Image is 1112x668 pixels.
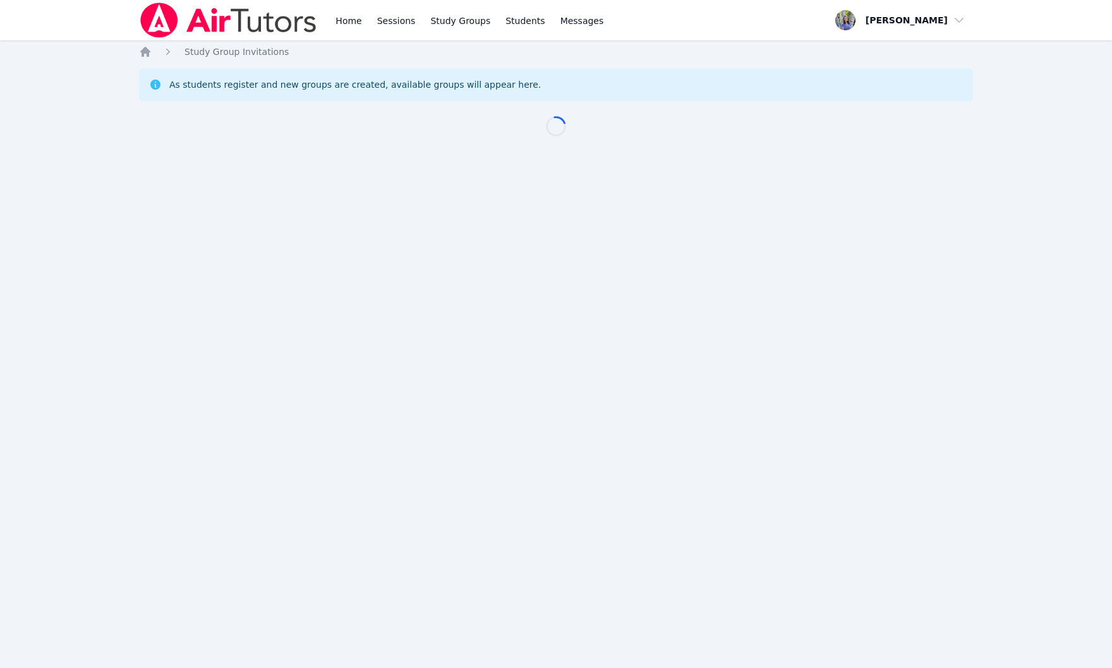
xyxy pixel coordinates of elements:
a: Study Group Invitations [184,45,289,58]
nav: Breadcrumb [139,45,973,58]
div: As students register and new groups are created, available groups will appear here. [169,78,541,91]
img: Air Tutors [139,3,318,38]
span: Messages [560,15,604,27]
span: Study Group Invitations [184,47,289,57]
